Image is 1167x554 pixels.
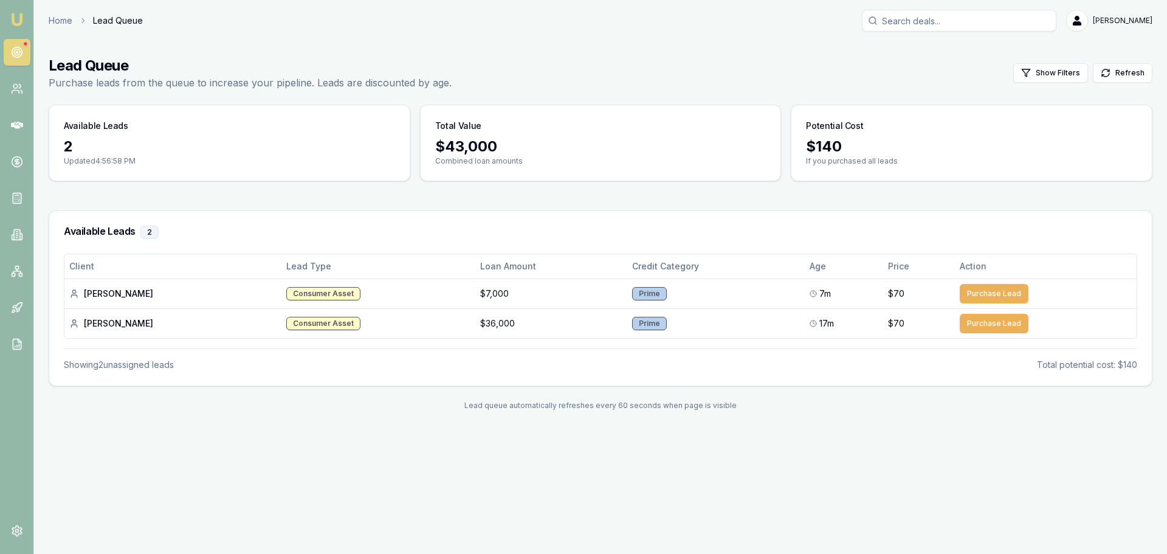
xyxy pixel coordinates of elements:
[10,12,24,27] img: emu-icon-u.png
[819,317,834,330] span: 17m
[49,15,72,27] a: Home
[960,314,1028,333] button: Purchase Lead
[435,156,766,166] p: Combined loan amounts
[632,317,667,330] div: Prime
[93,15,143,27] span: Lead Queue
[627,254,805,279] th: Credit Category
[1093,16,1152,26] span: [PERSON_NAME]
[64,254,281,279] th: Client
[49,15,143,27] nav: breadcrumb
[64,359,174,371] div: Showing 2 unassigned lead s
[64,137,395,156] div: 2
[140,226,159,239] div: 2
[1013,63,1088,83] button: Show Filters
[475,308,627,338] td: $36,000
[435,120,481,132] h3: Total Value
[435,137,766,156] div: $ 43,000
[64,226,1137,239] h3: Available Leads
[883,254,955,279] th: Price
[475,254,627,279] th: Loan Amount
[806,156,1137,166] p: If you purchased all leads
[1093,63,1152,83] button: Refresh
[888,317,904,330] span: $70
[69,288,277,300] div: [PERSON_NAME]
[281,254,475,279] th: Lead Type
[805,254,884,279] th: Age
[806,137,1137,156] div: $ 140
[64,156,395,166] p: Updated 4:56:58 PM
[819,288,831,300] span: 7m
[49,56,452,75] h1: Lead Queue
[806,120,863,132] h3: Potential Cost
[49,75,452,90] p: Purchase leads from the queue to increase your pipeline. Leads are discounted by age.
[475,279,627,308] td: $7,000
[64,120,128,132] h3: Available Leads
[1037,359,1137,371] div: Total potential cost: $140
[49,401,1152,410] div: Lead queue automatically refreshes every 60 seconds when page is visible
[286,287,360,300] div: Consumer Asset
[632,287,667,300] div: Prime
[955,254,1137,279] th: Action
[888,288,904,300] span: $70
[286,317,360,330] div: Consumer Asset
[69,317,277,330] div: [PERSON_NAME]
[862,10,1056,32] input: Search deals
[960,284,1028,303] button: Purchase Lead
